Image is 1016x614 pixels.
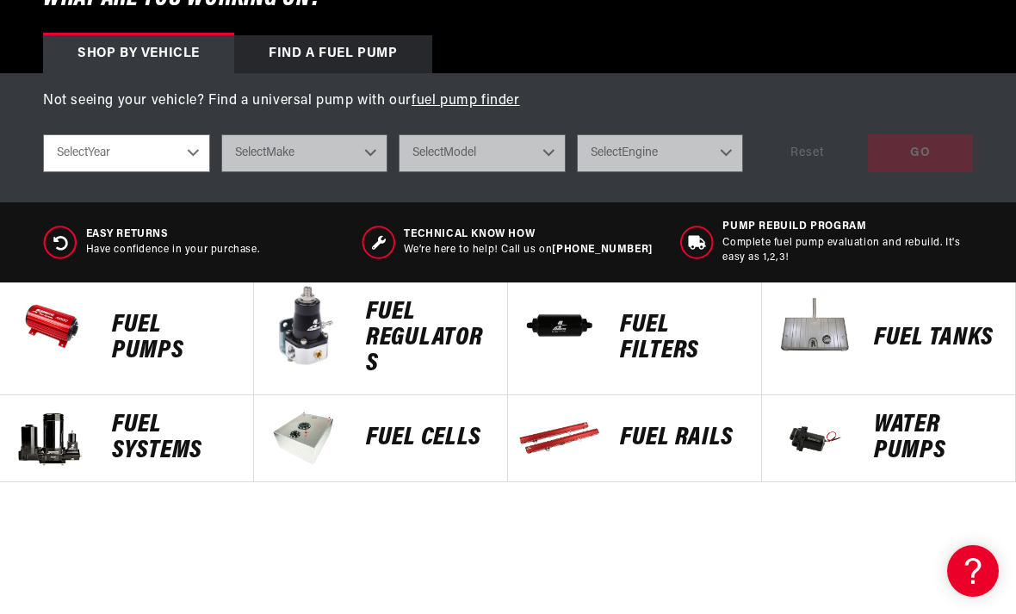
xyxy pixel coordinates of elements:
[221,134,388,172] select: Make
[234,35,432,73] div: Find a Fuel Pump
[112,313,236,364] p: Fuel Pumps
[9,395,95,481] img: Fuel Systems
[762,282,1016,395] a: Fuel Tanks Fuel Tanks
[722,236,972,265] p: Complete fuel pump evaluation and rebuild. It's easy as 1,2,3!
[552,245,652,255] a: [PHONE_NUMBER]
[366,425,490,451] p: FUEL Cells
[722,220,972,234] span: Pump Rebuild program
[762,395,1016,482] a: Water Pumps Water Pumps
[874,412,998,464] p: Water Pumps
[577,134,744,172] select: Engine
[86,243,260,257] p: Have confidence in your purchase.
[366,300,490,377] p: FUEL REGULATORS
[874,326,998,351] p: Fuel Tanks
[404,243,652,257] p: We’re here to help! Call us on
[412,94,520,108] a: fuel pump finder
[112,412,236,464] p: Fuel Systems
[620,425,744,451] p: FUEL Rails
[404,227,652,242] span: Technical Know How
[263,395,349,481] img: FUEL Cells
[43,90,973,113] p: Not seeing your vehicle? Find a universal pump with our
[399,134,566,172] select: Model
[254,282,508,395] a: FUEL REGULATORS FUEL REGULATORS
[620,313,744,364] p: FUEL FILTERS
[263,282,349,369] img: FUEL REGULATORS
[508,395,762,482] a: FUEL Rails FUEL Rails
[43,35,234,73] div: Shop by vehicle
[508,282,762,395] a: FUEL FILTERS FUEL FILTERS
[771,282,857,369] img: Fuel Tanks
[9,282,95,369] img: Fuel Pumps
[517,395,603,481] img: FUEL Rails
[517,282,603,369] img: FUEL FILTERS
[43,134,210,172] select: Year
[254,395,508,482] a: FUEL Cells FUEL Cells
[771,395,857,481] img: Water Pumps
[86,227,260,242] span: Easy Returns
